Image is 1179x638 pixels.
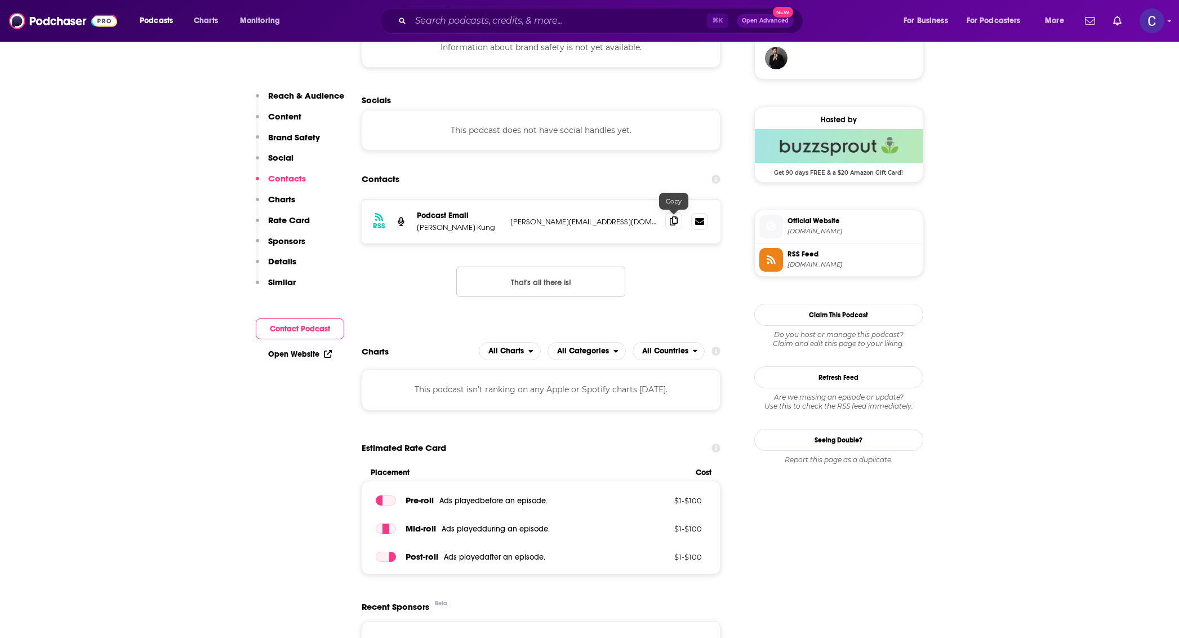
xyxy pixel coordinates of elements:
[390,8,814,34] div: Search podcasts, credits, & more...
[132,12,188,30] button: open menu
[256,256,296,277] button: Details
[406,523,436,534] span: Mid -roll
[268,90,344,101] p: Reach & Audience
[788,249,918,259] span: RSS Feed
[754,330,923,348] div: Claim and edit this page to your liking.
[629,552,702,561] p: $ 1 - $ 100
[754,429,923,451] a: Seeing Double?
[755,115,923,125] div: Hosted by
[362,601,429,612] span: Recent Sponsors
[268,173,306,184] p: Contacts
[362,346,389,357] h2: Charts
[488,347,524,355] span: All Charts
[629,496,702,505] p: $ 1 - $ 100
[362,437,446,459] span: Estimated Rate Card
[256,194,295,215] button: Charts
[417,223,501,232] p: [PERSON_NAME]-Kung
[268,111,301,122] p: Content
[30,65,39,74] img: tab_domain_overview_orange.svg
[788,260,918,269] span: feeds.buzzsprout.com
[1080,11,1100,30] a: Show notifications dropdown
[411,12,707,30] input: Search podcasts, credits, & more...
[737,14,794,28] button: Open AdvancedNew
[773,7,793,17] span: New
[362,369,721,410] div: This podcast isn't ranking on any Apple or Spotify charts [DATE].
[371,468,687,477] span: Placement
[759,248,918,272] a: RSS Feed[DOMAIN_NAME]
[442,524,550,534] span: Ads played during an episode .
[112,65,121,74] img: tab_keywords_by_traffic_grey.svg
[548,342,626,360] h2: Categories
[32,18,55,27] div: v 4.0.25
[18,29,27,38] img: website_grey.svg
[256,236,305,256] button: Sponsors
[633,342,705,360] button: open menu
[742,18,789,24] span: Open Advanced
[1045,13,1064,29] span: More
[268,349,332,359] a: Open Website
[362,27,721,68] div: Information about brand safety is not yet available.
[557,347,609,355] span: All Categories
[788,216,918,226] span: Official Website
[754,366,923,388] button: Refresh Feed
[755,163,923,176] span: Get 90 days FREE & a $20 Amazon Gift Card!
[439,496,548,506] span: Ads played before an episode .
[256,90,344,111] button: Reach & Audience
[510,217,657,227] p: [PERSON_NAME][EMAIL_ADDRESS][DOMAIN_NAME]
[754,455,923,464] div: Report this page as a duplicate.
[479,342,541,360] button: open menu
[268,256,296,267] p: Details
[479,342,541,360] h2: Platforms
[362,110,721,150] div: This podcast does not have social handles yet.
[1037,12,1078,30] button: open menu
[417,211,501,220] p: Podcast Email
[232,12,295,30] button: open menu
[904,13,948,29] span: For Business
[240,13,280,29] span: Monitoring
[659,193,688,210] div: Copy
[444,552,545,562] span: Ads played after an episode .
[256,111,301,132] button: Content
[9,10,117,32] img: Podchaser - Follow, Share and Rate Podcasts
[268,152,293,163] p: Social
[696,468,711,477] span: Cost
[435,600,447,607] div: Beta
[186,12,225,30] a: Charts
[268,236,305,246] p: Sponsors
[1140,8,1164,33] img: User Profile
[406,551,438,562] span: Post -roll
[362,169,399,190] h2: Contacts
[43,67,101,74] div: Domain Overview
[967,13,1021,29] span: For Podcasters
[268,194,295,205] p: Charts
[896,12,962,30] button: open menu
[268,215,310,225] p: Rate Card
[29,29,124,38] div: Domain: [DOMAIN_NAME]
[765,47,788,69] img: JohirMia
[1109,11,1126,30] a: Show notifications dropdown
[256,152,293,173] button: Social
[362,95,721,105] h2: Socials
[754,304,923,326] button: Claim This Podcast
[256,215,310,236] button: Rate Card
[788,227,918,236] span: talkingpurpose.ca
[755,129,923,175] a: Buzzsprout Deal: Get 90 days FREE & a $20 Amazon Gift Card!
[1140,8,1164,33] span: Logged in as publicityxxtina
[268,277,296,287] p: Similar
[754,330,923,339] span: Do you host or manage this podcast?
[256,132,320,153] button: Brand Safety
[456,267,625,297] button: Nothing here.
[256,173,306,194] button: Contacts
[194,13,218,29] span: Charts
[406,495,434,506] span: Pre -roll
[633,342,705,360] h2: Countries
[707,14,728,28] span: ⌘ K
[642,347,688,355] span: All Countries
[256,277,296,298] button: Similar
[754,393,923,411] div: Are we missing an episode or update? Use this to check the RSS feed immediately.
[124,67,190,74] div: Keywords by Traffic
[959,12,1037,30] button: open menu
[140,13,173,29] span: Podcasts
